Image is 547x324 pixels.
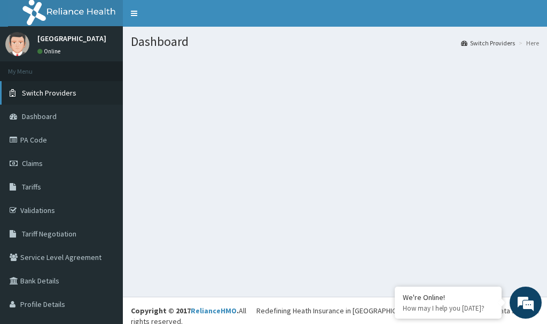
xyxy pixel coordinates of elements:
span: Claims [22,159,43,168]
textarea: Type your message and hit 'Enter' [5,213,204,250]
div: Redefining Heath Insurance in [GEOGRAPHIC_DATA] using Telemedicine and Data Science! [256,305,539,316]
a: RelianceHMO [191,306,237,315]
img: User Image [5,32,29,56]
div: Chat with us now [56,60,179,74]
strong: Copyright © 2017 . [131,306,239,315]
div: We're Online! [403,293,494,302]
p: [GEOGRAPHIC_DATA] [37,35,106,42]
a: Switch Providers [461,38,515,48]
li: Here [516,38,539,48]
div: Minimize live chat window [175,5,201,31]
span: Switch Providers [22,88,76,98]
span: We're online! [62,95,147,203]
p: How may I help you today? [403,304,494,313]
a: Online [37,48,63,55]
span: Tariffs [22,182,41,192]
span: Tariff Negotiation [22,229,76,239]
span: Dashboard [22,112,57,121]
img: d_794563401_company_1708531726252_794563401 [20,53,43,80]
h1: Dashboard [131,35,539,49]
